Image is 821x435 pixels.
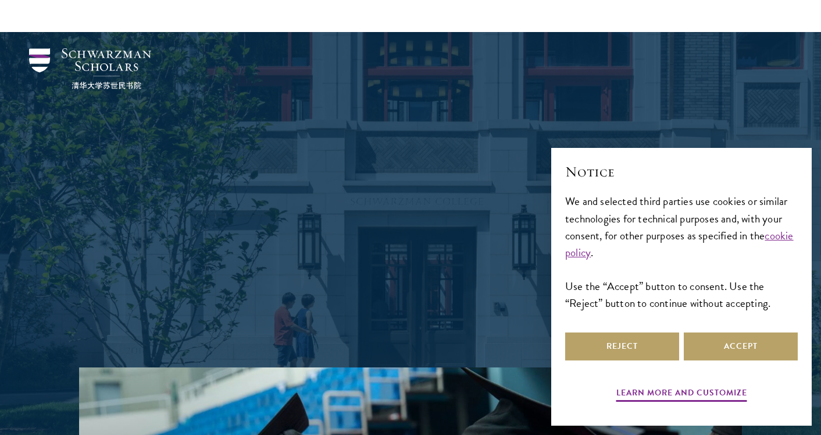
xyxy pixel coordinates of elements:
[565,162,798,182] h2: Notice
[565,333,679,360] button: Reject
[565,227,794,261] a: cookie policy
[616,386,747,404] button: Learn more and customize
[29,48,151,89] img: Schwarzman Scholars
[565,193,798,311] div: We and selected third parties use cookies or similar technologies for technical purposes and, wit...
[684,333,798,360] button: Accept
